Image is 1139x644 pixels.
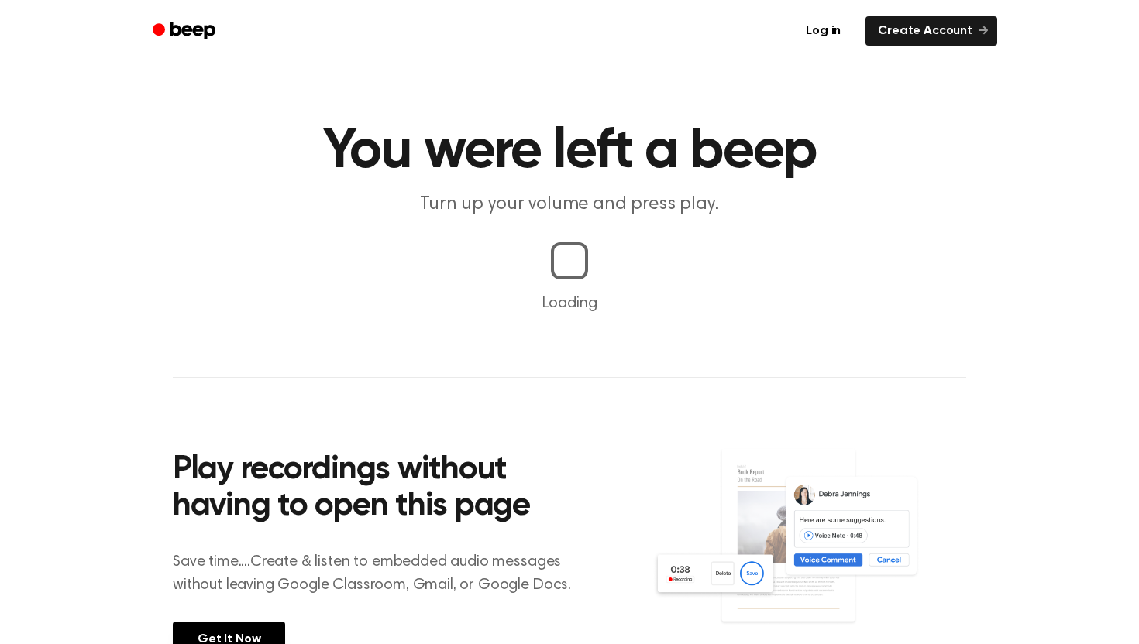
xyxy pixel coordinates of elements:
[173,550,590,597] p: Save time....Create & listen to embedded audio messages without leaving Google Classroom, Gmail, ...
[19,292,1120,315] p: Loading
[142,16,229,46] a: Beep
[790,13,856,49] a: Log in
[272,192,867,218] p: Turn up your volume and press play.
[173,124,966,180] h1: You were left a beep
[865,16,997,46] a: Create Account
[173,452,590,526] h2: Play recordings without having to open this page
